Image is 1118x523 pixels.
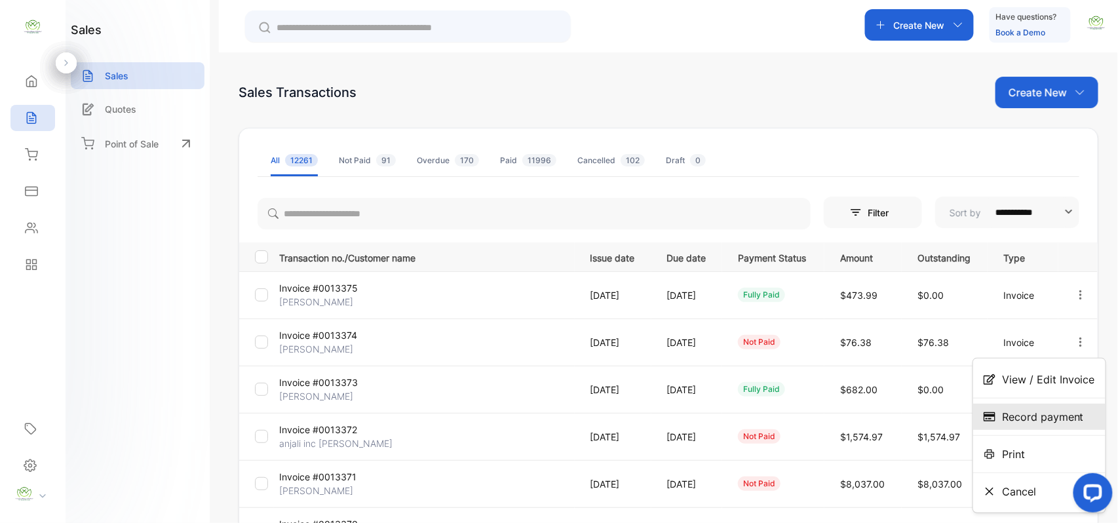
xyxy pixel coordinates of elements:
[279,342,377,356] p: [PERSON_NAME]
[995,77,1098,108] button: Create New
[917,384,944,395] span: $0.00
[840,337,872,348] span: $76.38
[1002,409,1084,425] span: Record payment
[1003,248,1047,265] p: Type
[840,290,877,301] span: $473.99
[590,288,640,302] p: [DATE]
[667,288,712,302] p: [DATE]
[667,383,712,397] p: [DATE]
[590,430,640,444] p: [DATE]
[894,18,945,32] p: Create New
[279,470,377,484] p: Invoice #0013371
[279,484,377,497] p: [PERSON_NAME]
[279,328,377,342] p: Invoice #0013374
[23,17,43,37] img: logo
[577,155,645,166] div: Cancelled
[917,248,976,265] p: Outstanding
[1002,446,1025,462] span: Print
[239,83,357,102] div: Sales Transactions
[105,102,136,116] p: Quotes
[590,383,640,397] p: [DATE]
[105,137,159,151] p: Point of Sale
[690,154,706,166] span: 0
[271,155,318,166] div: All
[279,389,377,403] p: [PERSON_NAME]
[738,248,813,265] p: Payment Status
[738,335,781,349] div: not paid
[917,478,962,490] span: $8,037.00
[738,382,785,397] div: fully paid
[996,28,1046,37] a: Book a Demo
[738,288,785,302] div: fully paid
[71,62,204,89] a: Sales
[1009,85,1067,100] p: Create New
[917,337,949,348] span: $76.38
[71,21,102,39] h1: sales
[339,155,396,166] div: Not Paid
[738,429,781,444] div: not paid
[590,336,640,349] p: [DATE]
[279,376,377,389] p: Invoice #0013373
[840,384,877,395] span: $682.00
[667,336,712,349] p: [DATE]
[667,477,712,491] p: [DATE]
[71,129,204,158] a: Point of Sale
[935,197,1079,228] button: Sort by
[105,69,128,83] p: Sales
[996,10,1057,24] p: Have questions?
[590,477,640,491] p: [DATE]
[666,155,706,166] div: Draft
[500,155,556,166] div: Paid
[455,154,479,166] span: 170
[279,248,574,265] p: Transaction no./Customer name
[1087,13,1106,33] img: avatar
[1003,336,1047,349] p: Invoice
[279,281,377,295] p: Invoice #0013375
[1002,372,1095,387] span: View / Edit Invoice
[917,290,944,301] span: $0.00
[14,484,34,504] img: profile
[840,248,891,265] p: Amount
[667,430,712,444] p: [DATE]
[840,478,885,490] span: $8,037.00
[950,206,981,220] p: Sort by
[71,96,204,123] a: Quotes
[840,431,883,442] span: $1,574.97
[279,436,393,450] p: anjali inc [PERSON_NAME]
[417,155,479,166] div: Overdue
[1003,288,1047,302] p: Invoice
[1087,9,1106,41] button: avatar
[667,248,712,265] p: Due date
[590,248,640,265] p: Issue date
[621,154,645,166] span: 102
[1063,468,1118,523] iframe: LiveChat chat widget
[865,9,974,41] button: Create New
[376,154,396,166] span: 91
[917,431,960,442] span: $1,574.97
[285,154,318,166] span: 12261
[1002,484,1036,499] span: Cancel
[279,423,377,436] p: Invoice #0013372
[279,295,377,309] p: [PERSON_NAME]
[522,154,556,166] span: 11996
[738,476,781,491] div: not paid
